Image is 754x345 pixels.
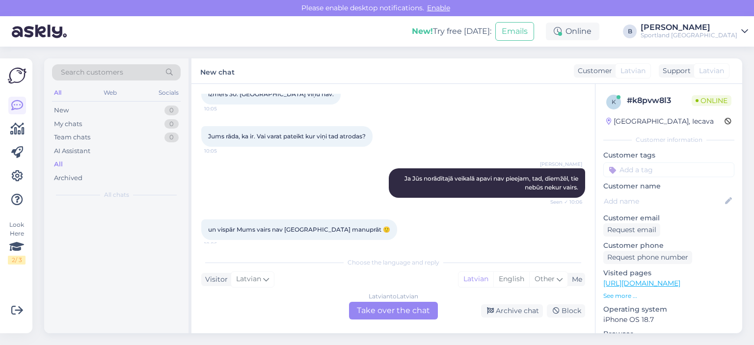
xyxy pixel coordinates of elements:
div: # k8pvw8l3 [627,95,692,106]
div: Support [659,66,691,76]
div: Sportland [GEOGRAPHIC_DATA] [641,31,737,39]
div: Look Here [8,220,26,265]
p: Customer phone [603,240,734,251]
label: New chat [200,64,235,78]
div: Team chats [54,133,90,142]
div: Online [546,23,599,40]
div: Request email [603,223,660,237]
div: English [493,272,529,287]
div: New [54,106,69,115]
div: Try free [DATE]: [412,26,491,37]
div: Customer information [603,135,734,144]
span: izmērs 30. [GEOGRAPHIC_DATA] viņu nav. [208,90,334,98]
p: Visited pages [603,268,734,278]
p: iPhone OS 18.7 [603,315,734,325]
input: Add a tag [603,162,734,177]
div: Web [102,86,119,99]
div: [GEOGRAPHIC_DATA], Iecava [606,116,714,127]
p: Customer email [603,213,734,223]
p: Browser [603,329,734,339]
span: 10:05 [204,105,241,112]
span: 10:06 [204,240,241,248]
p: Operating system [603,304,734,315]
span: k [612,98,616,106]
b: New! [412,27,433,36]
span: Jums rāda, ka ir. Vai varat pateikt kur viņi tad atrodas? [208,133,366,140]
div: Latvian [458,272,493,287]
span: Search customers [61,67,123,78]
div: All [54,159,63,169]
a: [URL][DOMAIN_NAME] [603,279,680,288]
img: Askly Logo [8,66,27,85]
div: Customer [574,66,612,76]
span: Latvian [699,66,724,76]
span: [PERSON_NAME] [540,160,582,168]
span: Other [535,274,555,283]
div: Choose the language and reply [201,258,585,267]
div: 0 [164,119,179,129]
span: Online [692,95,731,106]
div: AI Assistant [54,146,90,156]
span: un vispār Mums vairs nav [GEOGRAPHIC_DATA] manuprāt 🙂 [208,226,390,233]
div: Archived [54,173,82,183]
span: Latvian [236,274,261,285]
div: [PERSON_NAME] [641,24,737,31]
span: Seen ✓ 10:06 [545,198,582,206]
div: My chats [54,119,82,129]
div: 0 [164,133,179,142]
div: 2 / 3 [8,256,26,265]
span: Ja Jūs norādītajā veikalā apavi nav pieejam, tad, diemžēl, tie nebūs nekur vairs. [404,175,580,191]
div: Visitor [201,274,228,285]
div: All [52,86,63,99]
span: 10:05 [204,147,241,155]
p: See more ... [603,292,734,300]
div: Me [568,274,582,285]
p: Customer name [603,181,734,191]
div: B [623,25,637,38]
div: Block [547,304,585,318]
button: Emails [495,22,534,41]
p: Customer tags [603,150,734,160]
div: Latvian to Latvian [369,292,418,301]
input: Add name [604,196,723,207]
div: Request phone number [603,251,692,264]
div: Socials [157,86,181,99]
div: Take over the chat [349,302,438,319]
span: Enable [424,3,453,12]
div: 0 [164,106,179,115]
span: Latvian [620,66,646,76]
div: Archive chat [481,304,543,318]
span: All chats [104,190,129,199]
a: [PERSON_NAME]Sportland [GEOGRAPHIC_DATA] [641,24,748,39]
